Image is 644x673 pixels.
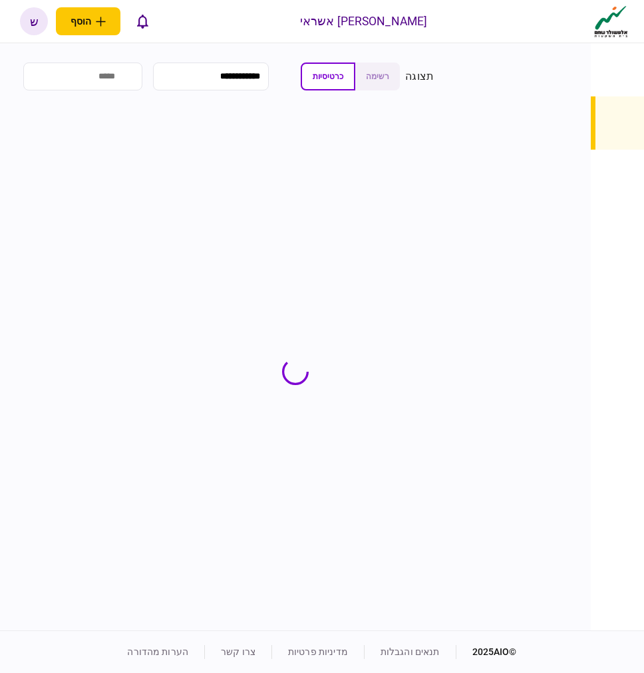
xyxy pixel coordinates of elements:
[366,72,389,81] span: רשימה
[127,646,188,657] a: הערות מהדורה
[56,7,120,35] button: פתח תפריט להוספת לקוח
[301,63,355,90] button: כרטיסיות
[456,645,517,659] div: © 2025 AIO
[288,646,348,657] a: מדיניות פרטיות
[381,646,440,657] a: תנאים והגבלות
[128,7,156,35] button: פתח רשימת התראות
[355,63,400,90] button: רשימה
[313,72,343,81] span: כרטיסיות
[221,646,255,657] a: צרו קשר
[20,7,48,35] button: ש
[300,13,428,30] div: [PERSON_NAME] אשראי
[405,68,434,84] div: תצוגה
[591,5,631,38] img: client company logo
